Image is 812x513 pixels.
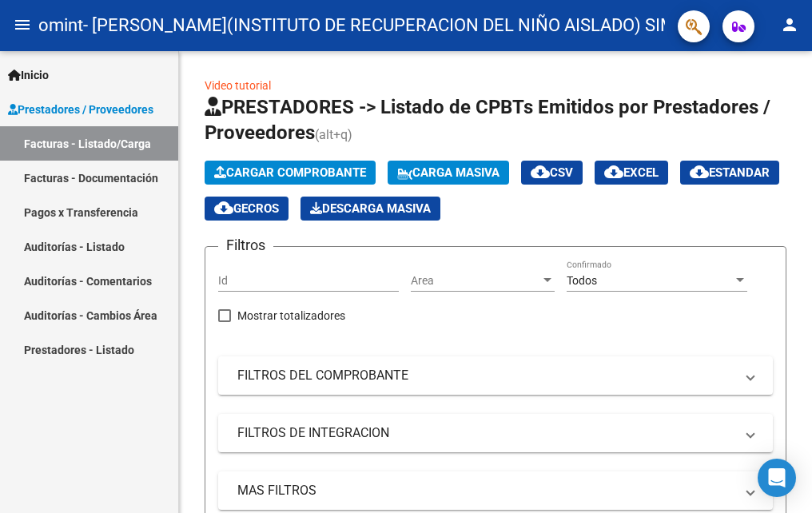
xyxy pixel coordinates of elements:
span: PRESTADORES -> Listado de CPBTs Emitidos por Prestadores / Proveedores [205,96,770,144]
span: omint [38,8,83,43]
app-download-masive: Descarga masiva de comprobantes (adjuntos) [301,197,440,221]
mat-icon: cloud_download [214,198,233,217]
mat-icon: cloud_download [690,162,709,181]
span: Estandar [690,165,770,180]
h3: Filtros [218,234,273,256]
mat-expansion-panel-header: MAS FILTROS [218,471,773,510]
span: Todos [567,274,597,287]
button: Estandar [680,161,779,185]
span: Prestadores / Proveedores [8,101,153,118]
button: Carga Masiva [388,161,509,185]
mat-panel-title: FILTROS DEL COMPROBANTE [237,367,734,384]
span: Cargar Comprobante [214,165,366,180]
span: Mostrar totalizadores [237,306,345,325]
mat-icon: menu [13,15,32,34]
span: Descarga Masiva [310,201,431,216]
mat-icon: cloud_download [604,162,623,181]
mat-panel-title: MAS FILTROS [237,482,734,499]
span: Inicio [8,66,49,84]
button: Cargar Comprobante [205,161,376,185]
span: Area [411,274,540,288]
span: CSV [531,165,573,180]
mat-icon: cloud_download [531,162,550,181]
button: Descarga Masiva [301,197,440,221]
button: CSV [521,161,583,185]
span: Gecros [214,201,279,216]
span: Carga Masiva [397,165,500,180]
span: - [PERSON_NAME](INSTITUTO DE RECUPERACION DEL NIÑO AISLADO) SIMPLE ASOCIACION [83,8,812,43]
mat-panel-title: FILTROS DE INTEGRACION [237,424,734,442]
mat-expansion-panel-header: FILTROS DEL COMPROBANTE [218,356,773,395]
button: EXCEL [595,161,668,185]
a: Video tutorial [205,79,271,92]
mat-icon: person [780,15,799,34]
span: EXCEL [604,165,659,180]
button: Gecros [205,197,289,221]
span: (alt+q) [315,127,352,142]
mat-expansion-panel-header: FILTROS DE INTEGRACION [218,414,773,452]
div: Open Intercom Messenger [758,459,796,497]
